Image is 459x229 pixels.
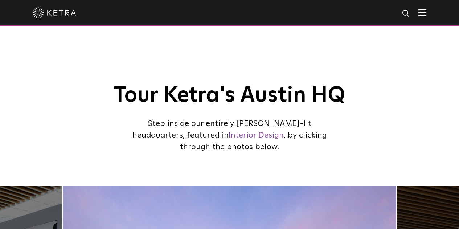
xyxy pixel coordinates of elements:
[418,9,426,16] img: Hamburger%20Nav.svg
[132,118,328,153] p: Step inside our entirely [PERSON_NAME]-lit headquarters, featured in , by clicking through the ph...
[402,9,411,18] img: search icon
[33,7,76,18] img: ketra-logo-2019-white
[229,131,284,139] a: Interior Design
[97,83,362,107] h2: Tour Ketra's Austin HQ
